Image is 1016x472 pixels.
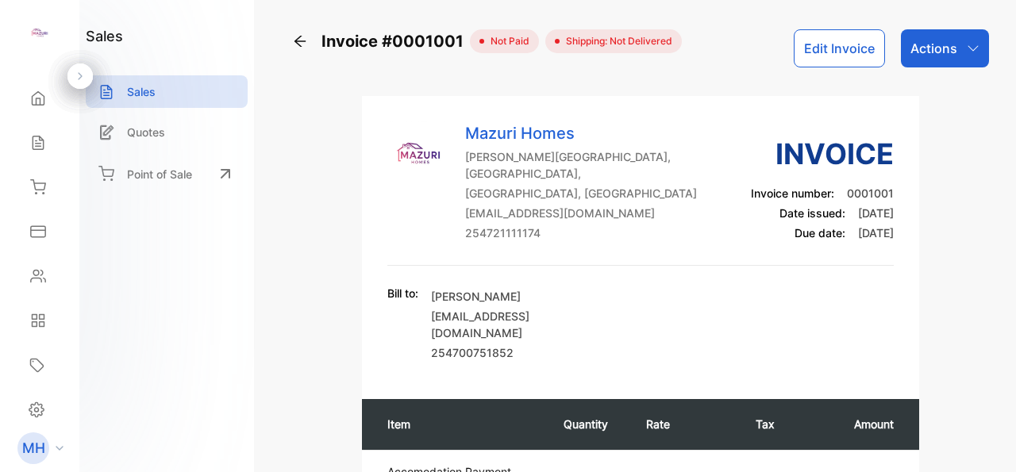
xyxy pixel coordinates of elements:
p: Tax [756,416,779,432]
p: Quotes [127,124,165,140]
span: Invoice #0001001 [321,29,470,53]
span: Due date: [795,226,845,240]
img: Company Logo [387,121,451,185]
p: Point of Sale [127,166,192,182]
img: logo [28,21,52,44]
p: Item [387,416,532,432]
p: Mazuri Homes [465,121,725,145]
p: [EMAIL_ADDRESS][DOMAIN_NAME] [431,308,614,341]
p: Amount [810,416,894,432]
p: 254721111174 [465,224,725,241]
h3: Invoice [751,132,894,175]
p: Actions [910,39,957,58]
p: Quantity [564,416,614,432]
p: [PERSON_NAME] [431,288,614,305]
a: Quotes [86,116,248,148]
a: Point of Sale [86,156,248,191]
span: Invoice number: [751,186,834,200]
p: Rate [646,416,724,432]
span: Shipping: Not Delivered [560,34,672,48]
p: Bill to: [387,285,418,301]
span: [DATE] [858,206,894,220]
p: Sales [127,83,156,100]
h1: sales [86,25,123,47]
span: not paid [484,34,529,48]
span: 0001001 [847,186,894,200]
button: Edit Invoice [794,29,885,67]
p: [PERSON_NAME][GEOGRAPHIC_DATA], [GEOGRAPHIC_DATA], [465,148,725,182]
p: 254700751852 [431,344,614,361]
a: Sales [86,75,248,108]
p: MH [22,438,45,459]
span: Date issued: [779,206,845,220]
span: [DATE] [858,226,894,240]
button: Actions [901,29,989,67]
p: [GEOGRAPHIC_DATA], [GEOGRAPHIC_DATA] [465,185,725,201]
p: [EMAIL_ADDRESS][DOMAIN_NAME] [465,205,725,221]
